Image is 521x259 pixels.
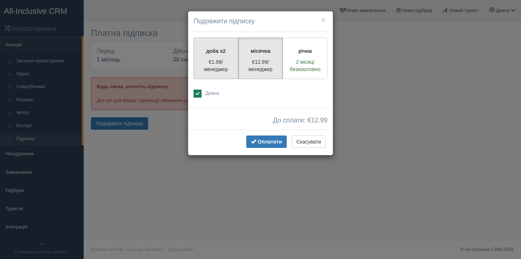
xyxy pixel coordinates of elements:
[198,47,234,55] p: доба x2
[287,47,323,55] p: річна
[246,136,287,148] button: Оплатити
[258,139,282,145] span: Оплатити
[292,136,326,148] button: Скасувати
[273,117,327,124] span: До сплати: €
[206,90,219,96] span: Диана
[194,17,327,26] h4: Подовжити підписку
[243,58,278,73] p: €12.99/менеджер
[198,58,234,73] p: €1.99/менеджер
[321,16,326,24] button: ×
[243,47,278,55] p: місячна
[287,58,323,73] p: 2 місяці безкоштовно
[311,117,327,124] span: 12.99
